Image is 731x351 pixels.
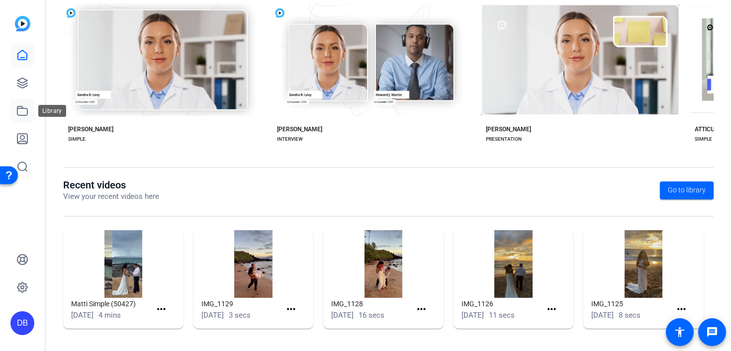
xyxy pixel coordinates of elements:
[201,298,281,310] h1: IMG_1129
[63,179,159,191] h1: Recent videos
[201,311,224,320] span: [DATE]
[71,311,93,320] span: [DATE]
[454,230,574,298] img: IMG_1126
[193,230,314,298] img: IMG_1129
[331,311,354,320] span: [DATE]
[68,125,113,133] div: [PERSON_NAME]
[359,311,384,320] span: 16 secs
[591,298,671,310] h1: IMG_1125
[63,191,159,202] p: View your recent videos here
[98,311,121,320] span: 4 mins
[619,311,640,320] span: 8 secs
[277,125,322,133] div: [PERSON_NAME]
[229,311,251,320] span: 3 secs
[15,16,30,31] img: blue-gradient.svg
[38,105,66,117] div: Library
[591,311,614,320] span: [DATE]
[706,326,718,338] mat-icon: message
[489,311,515,320] span: 11 secs
[695,135,712,143] div: SIMPLE
[63,230,183,298] img: Matti Simple (50427)
[415,303,428,316] mat-icon: more_horiz
[583,230,704,298] img: IMG_1125
[71,298,151,310] h1: Matti Simple (50427)
[461,298,542,310] h1: IMG_1126
[461,311,484,320] span: [DATE]
[277,135,303,143] div: INTERVIEW
[68,135,86,143] div: SIMPLE
[668,185,706,195] span: Go to library
[674,326,686,338] mat-icon: accessibility
[660,181,714,199] a: Go to library
[155,303,168,316] mat-icon: more_horiz
[695,125,718,133] div: ATTICUS
[675,303,688,316] mat-icon: more_horiz
[486,125,531,133] div: [PERSON_NAME]
[285,303,297,316] mat-icon: more_horiz
[323,230,444,298] img: IMG_1128
[331,298,411,310] h1: IMG_1128
[10,311,34,335] div: DB
[546,303,558,316] mat-icon: more_horiz
[486,135,522,143] div: PRESENTATION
